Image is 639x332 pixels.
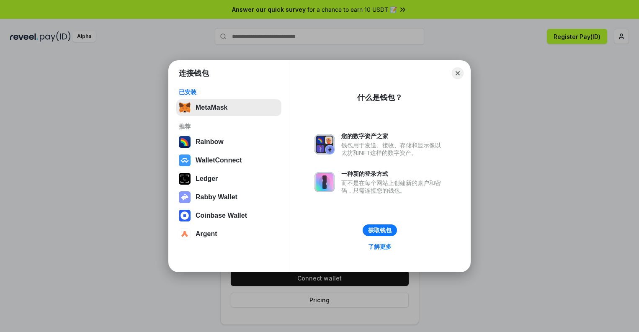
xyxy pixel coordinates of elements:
div: 了解更多 [368,243,392,250]
div: Argent [196,230,217,238]
div: 什么是钱包？ [357,93,402,103]
img: svg+xml,%3Csvg%20xmlns%3D%22http%3A%2F%2Fwww.w3.org%2F2000%2Fsvg%22%20fill%3D%22none%22%20viewBox... [314,172,335,192]
button: Ledger [176,170,281,187]
div: Coinbase Wallet [196,212,247,219]
div: 您的数字资产之家 [341,132,445,140]
img: svg+xml,%3Csvg%20width%3D%2228%22%20height%3D%2228%22%20viewBox%3D%220%200%2028%2028%22%20fill%3D... [179,228,191,240]
img: svg+xml,%3Csvg%20xmlns%3D%22http%3A%2F%2Fwww.w3.org%2F2000%2Fsvg%22%20fill%3D%22none%22%20viewBox... [314,134,335,154]
div: 已安装 [179,88,279,96]
div: 获取钱包 [368,226,392,234]
img: svg+xml,%3Csvg%20width%3D%22120%22%20height%3D%22120%22%20viewBox%3D%220%200%20120%20120%22%20fil... [179,136,191,148]
div: 推荐 [179,123,279,130]
img: svg+xml,%3Csvg%20xmlns%3D%22http%3A%2F%2Fwww.w3.org%2F2000%2Fsvg%22%20width%3D%2228%22%20height%3... [179,173,191,185]
div: 钱包用于发送、接收、存储和显示像以太坊和NFT这样的数字资产。 [341,142,445,157]
div: Rabby Wallet [196,193,237,201]
img: svg+xml,%3Csvg%20fill%3D%22none%22%20height%3D%2233%22%20viewBox%3D%220%200%2035%2033%22%20width%... [179,102,191,113]
div: MetaMask [196,104,227,111]
div: Ledger [196,175,218,183]
button: MetaMask [176,99,281,116]
div: 一种新的登录方式 [341,170,445,178]
button: Argent [176,226,281,242]
button: WalletConnect [176,152,281,169]
div: Rainbow [196,138,224,146]
a: 了解更多 [363,241,397,252]
button: Close [452,67,464,79]
img: svg+xml,%3Csvg%20width%3D%2228%22%20height%3D%2228%22%20viewBox%3D%220%200%2028%2028%22%20fill%3D... [179,154,191,166]
img: svg+xml,%3Csvg%20width%3D%2228%22%20height%3D%2228%22%20viewBox%3D%220%200%2028%2028%22%20fill%3D... [179,210,191,221]
div: WalletConnect [196,157,242,164]
img: svg+xml,%3Csvg%20xmlns%3D%22http%3A%2F%2Fwww.w3.org%2F2000%2Fsvg%22%20fill%3D%22none%22%20viewBox... [179,191,191,203]
button: Rainbow [176,134,281,150]
div: 而不是在每个网站上创建新的账户和密码，只需连接您的钱包。 [341,179,445,194]
button: Rabby Wallet [176,189,281,206]
button: 获取钱包 [363,224,397,236]
button: Coinbase Wallet [176,207,281,224]
h1: 连接钱包 [179,68,209,78]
